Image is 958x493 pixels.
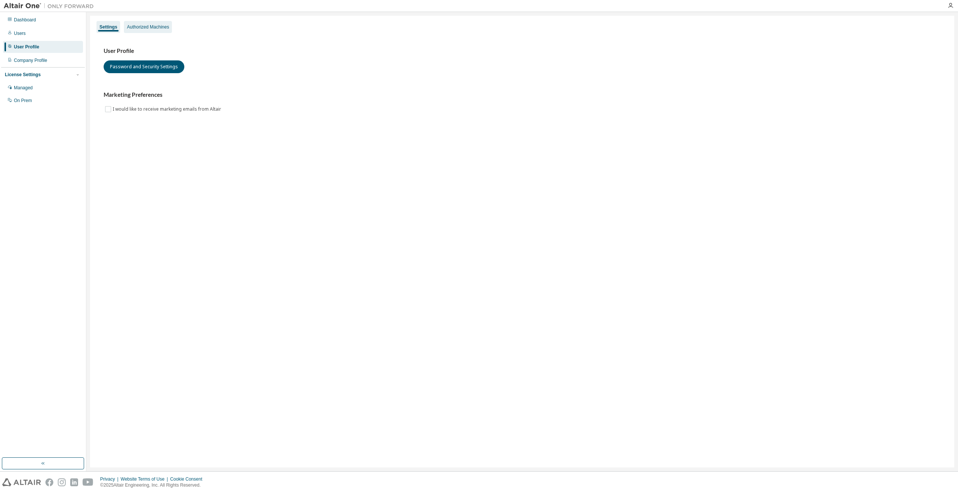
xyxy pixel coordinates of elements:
div: Website Terms of Use [121,476,170,482]
img: altair_logo.svg [2,478,41,486]
p: © 2025 Altair Engineering, Inc. All Rights Reserved. [100,482,207,488]
label: I would like to receive marketing emails from Altair [113,105,223,114]
h3: Marketing Preferences [104,91,941,99]
div: User Profile [14,44,39,50]
div: Cookie Consent [170,476,206,482]
div: Privacy [100,476,121,482]
div: Settings [99,24,117,30]
div: Users [14,30,26,36]
div: Dashboard [14,17,36,23]
img: facebook.svg [45,478,53,486]
h3: User Profile [104,47,941,55]
img: youtube.svg [83,478,93,486]
button: Password and Security Settings [104,60,184,73]
img: Altair One [4,2,98,10]
div: License Settings [5,72,41,78]
div: Company Profile [14,57,47,63]
img: linkedin.svg [70,478,78,486]
div: Authorized Machines [127,24,169,30]
div: On Prem [14,98,32,104]
img: instagram.svg [58,478,66,486]
div: Managed [14,85,33,91]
